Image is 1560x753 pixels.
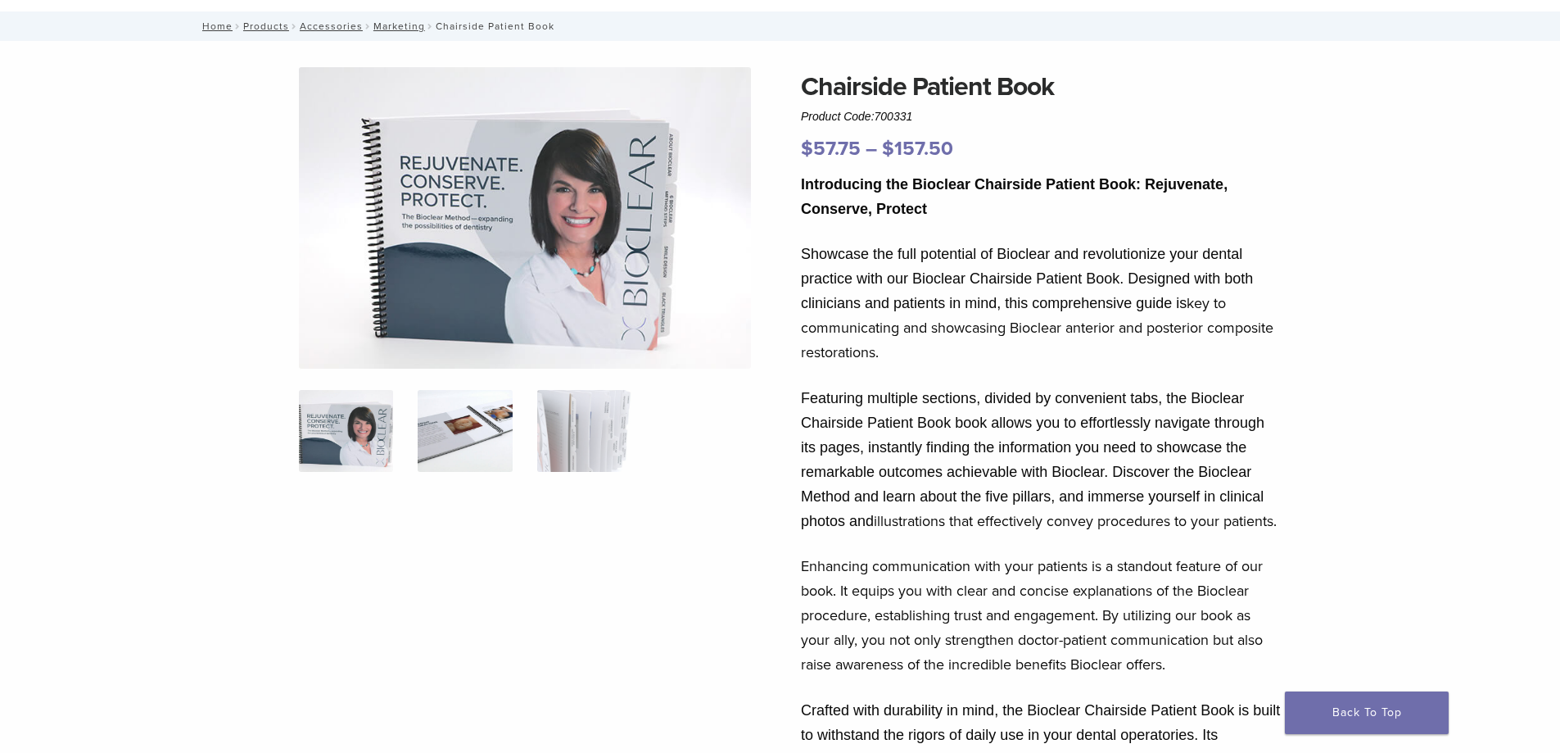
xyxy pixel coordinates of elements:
[299,67,751,369] img: IMG_7942
[289,22,300,30] span: /
[373,20,425,32] a: Marketing
[801,137,861,161] bdi: 57.75
[801,137,813,161] span: $
[801,386,1282,533] p: illustrations that effectively convey procedures to your patients.
[801,176,1228,217] b: Introducing the Bioclear Chairside Patient Book: Rejuvenate, Conserve, Protect
[882,137,894,161] span: $
[300,20,363,32] a: Accessories
[875,110,913,123] span: 700331
[299,390,393,472] img: IMG_7942-324x324.jpg
[801,242,1282,365] p: key to communicating and showcasing Bioclear anterior and posterior composite restorations.
[1285,692,1449,734] a: Back To Top
[197,20,233,32] a: Home
[537,390,631,472] img: Chairside Patient Book - Image 3
[191,11,1370,41] nav: Chairside Patient Book
[882,137,953,161] bdi: 157.50
[801,246,1253,311] span: Showcase the full potential of Bioclear and revolutionize your dental practice with our Bioclear ...
[418,390,512,472] img: Chairside Patient Book - Image 2
[801,390,1264,529] span: Featuring multiple sections, divided by convenient tabs, the Bioclear Chairside Patient Book book...
[425,22,436,30] span: /
[233,22,243,30] span: /
[866,137,877,161] span: –
[801,554,1282,677] p: Enhancing communication with your patients is a standout feature of our book. It equips you with ...
[801,110,912,123] span: Product Code:
[243,20,289,32] a: Products
[801,67,1282,107] h1: Chairside Patient Book
[363,22,373,30] span: /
